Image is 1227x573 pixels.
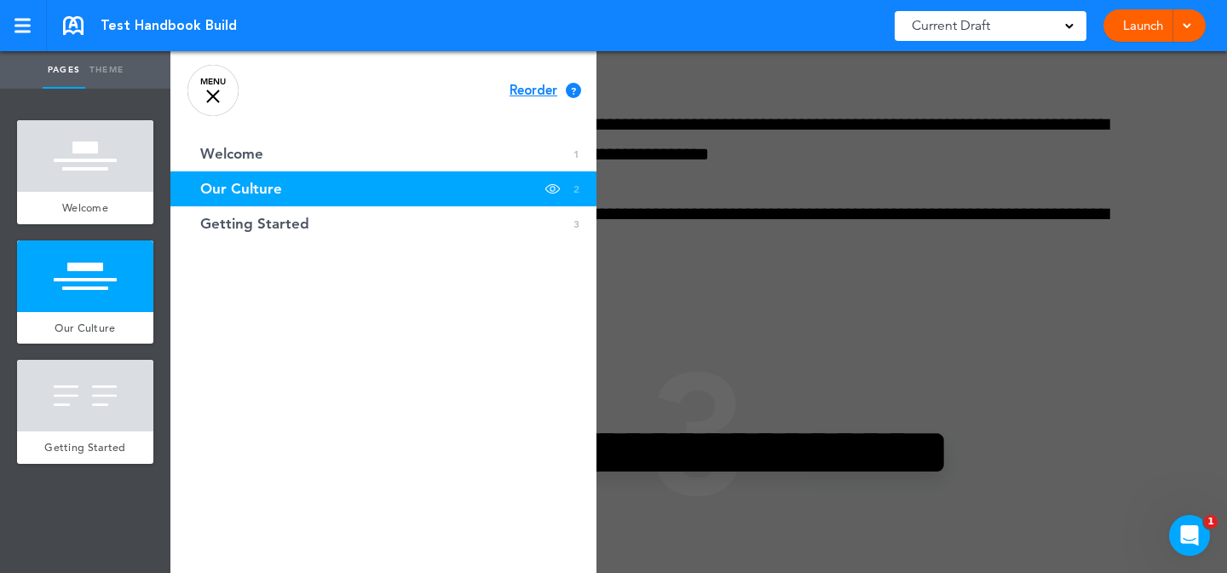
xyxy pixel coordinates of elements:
iframe: Intercom live chat [1169,515,1210,556]
a: Getting Started 3 [170,206,596,241]
span: Current Draft [912,14,990,38]
span: Welcome [200,147,263,161]
a: Welcome [17,192,153,224]
a: Our Culture [17,312,153,344]
a: Our Culture 2 [170,171,596,206]
span: Reorder [510,84,557,97]
span: Our Culture [200,182,282,196]
span: Getting Started [200,217,309,231]
span: 1 [1204,515,1218,529]
span: Getting Started [44,440,126,454]
a: Pages [43,51,85,89]
a: Welcome 1 [170,136,596,171]
a: Launch [1116,9,1170,42]
span: Test Handbook Build [101,16,237,35]
span: Our Culture [55,321,115,335]
a: Getting Started [17,431,153,464]
span: 3 [573,217,579,231]
span: 1 [573,147,579,161]
a: Theme [85,51,128,89]
a: MENU [187,65,239,116]
div: ? [566,83,581,98]
span: 2 [573,182,579,196]
span: Welcome [62,200,108,215]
